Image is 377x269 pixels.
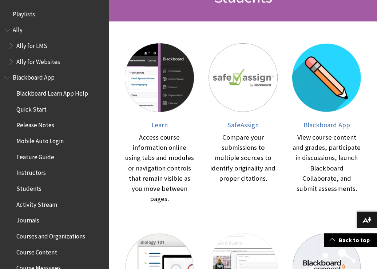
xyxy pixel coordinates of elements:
div: View course content and grades, participate in discussions, launch Blackboard Collaborate, and su... [292,132,361,193]
span: Blackboard App [13,72,55,81]
span: Courses and Organizations [16,230,85,240]
img: Learn [125,43,194,112]
span: Release Notes [16,119,54,129]
span: Journals [16,214,39,224]
span: Ally [13,24,23,34]
span: Course Content [16,246,57,256]
span: Learn [151,121,168,129]
nav: Book outline for Playlists [4,8,105,20]
span: SafeAssign [227,121,259,129]
span: Playlists [13,8,35,18]
a: Learn Learn Access course information online using tabs and modules or navigation controls that r... [125,43,194,204]
span: Instructors [16,167,46,177]
span: Mobile Auto Login [16,135,64,145]
nav: Book outline for Anthology Ally Help [4,24,105,68]
span: Blackboard App [303,121,350,129]
div: Access course information online using tabs and modules or navigation controls that remain visibl... [125,132,194,204]
img: Blackboard App [292,43,361,112]
div: Compare your submissions to multiple sources to identify originality and proper citations. [209,132,278,183]
span: Activity Stream [16,198,57,208]
a: Blackboard App Blackboard App View course content and grades, participate in discussions, launch ... [292,43,361,204]
span: Students [16,182,41,192]
span: Feature Guide [16,151,54,161]
span: Quick Start [16,103,47,113]
a: Back to top [324,233,377,247]
span: Ally for Websites [16,56,60,65]
span: Blackboard Learn App Help [16,87,88,97]
a: SafeAssign SafeAssign Compare your submissions to multiple sources to identify originality and pr... [209,43,278,204]
span: Ally for LMS [16,40,47,49]
img: SafeAssign [209,43,278,112]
